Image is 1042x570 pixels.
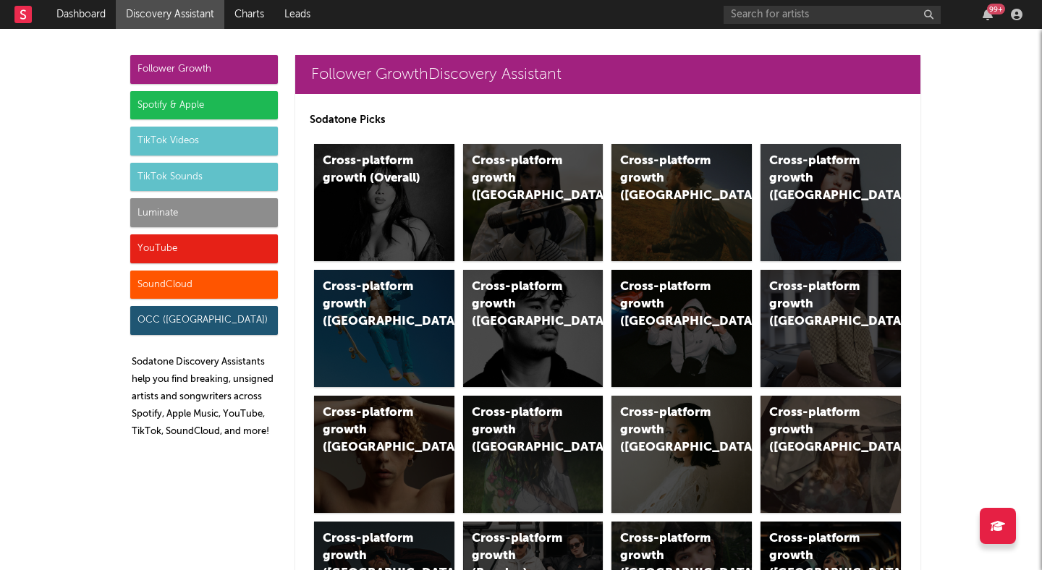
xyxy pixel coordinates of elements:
[132,354,278,441] p: Sodatone Discovery Assistants help you find breaking, unsigned artists and songwriters across Spo...
[620,153,719,205] div: Cross-platform growth ([GEOGRAPHIC_DATA])
[314,144,454,261] a: Cross-platform growth (Overall)
[983,9,993,20] button: 99+
[611,396,752,513] a: Cross-platform growth ([GEOGRAPHIC_DATA])
[130,198,278,227] div: Luminate
[472,153,570,205] div: Cross-platform growth ([GEOGRAPHIC_DATA])
[769,153,868,205] div: Cross-platform growth ([GEOGRAPHIC_DATA])
[463,396,603,513] a: Cross-platform growth ([GEOGRAPHIC_DATA])
[620,278,719,331] div: Cross-platform growth ([GEOGRAPHIC_DATA]/GSA)
[611,270,752,387] a: Cross-platform growth ([GEOGRAPHIC_DATA]/GSA)
[463,144,603,261] a: Cross-platform growth ([GEOGRAPHIC_DATA])
[761,396,901,513] a: Cross-platform growth ([GEOGRAPHIC_DATA])
[130,127,278,156] div: TikTok Videos
[323,278,421,331] div: Cross-platform growth ([GEOGRAPHIC_DATA])
[295,55,920,94] a: Follower GrowthDiscovery Assistant
[769,404,868,456] div: Cross-platform growth ([GEOGRAPHIC_DATA])
[310,111,906,129] p: Sodatone Picks
[611,144,752,261] a: Cross-platform growth ([GEOGRAPHIC_DATA])
[130,271,278,299] div: SoundCloud
[130,234,278,263] div: YouTube
[314,270,454,387] a: Cross-platform growth ([GEOGRAPHIC_DATA])
[130,306,278,335] div: OCC ([GEOGRAPHIC_DATA])
[987,4,1005,14] div: 99 +
[472,278,570,331] div: Cross-platform growth ([GEOGRAPHIC_DATA])
[463,270,603,387] a: Cross-platform growth ([GEOGRAPHIC_DATA])
[761,144,901,261] a: Cross-platform growth ([GEOGRAPHIC_DATA])
[130,91,278,120] div: Spotify & Apple
[130,55,278,84] div: Follower Growth
[323,404,421,456] div: Cross-platform growth ([GEOGRAPHIC_DATA])
[130,163,278,192] div: TikTok Sounds
[724,6,941,24] input: Search for artists
[769,278,868,331] div: Cross-platform growth ([GEOGRAPHIC_DATA])
[472,404,570,456] div: Cross-platform growth ([GEOGRAPHIC_DATA])
[761,270,901,387] a: Cross-platform growth ([GEOGRAPHIC_DATA])
[314,396,454,513] a: Cross-platform growth ([GEOGRAPHIC_DATA])
[323,153,421,187] div: Cross-platform growth (Overall)
[620,404,719,456] div: Cross-platform growth ([GEOGRAPHIC_DATA])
